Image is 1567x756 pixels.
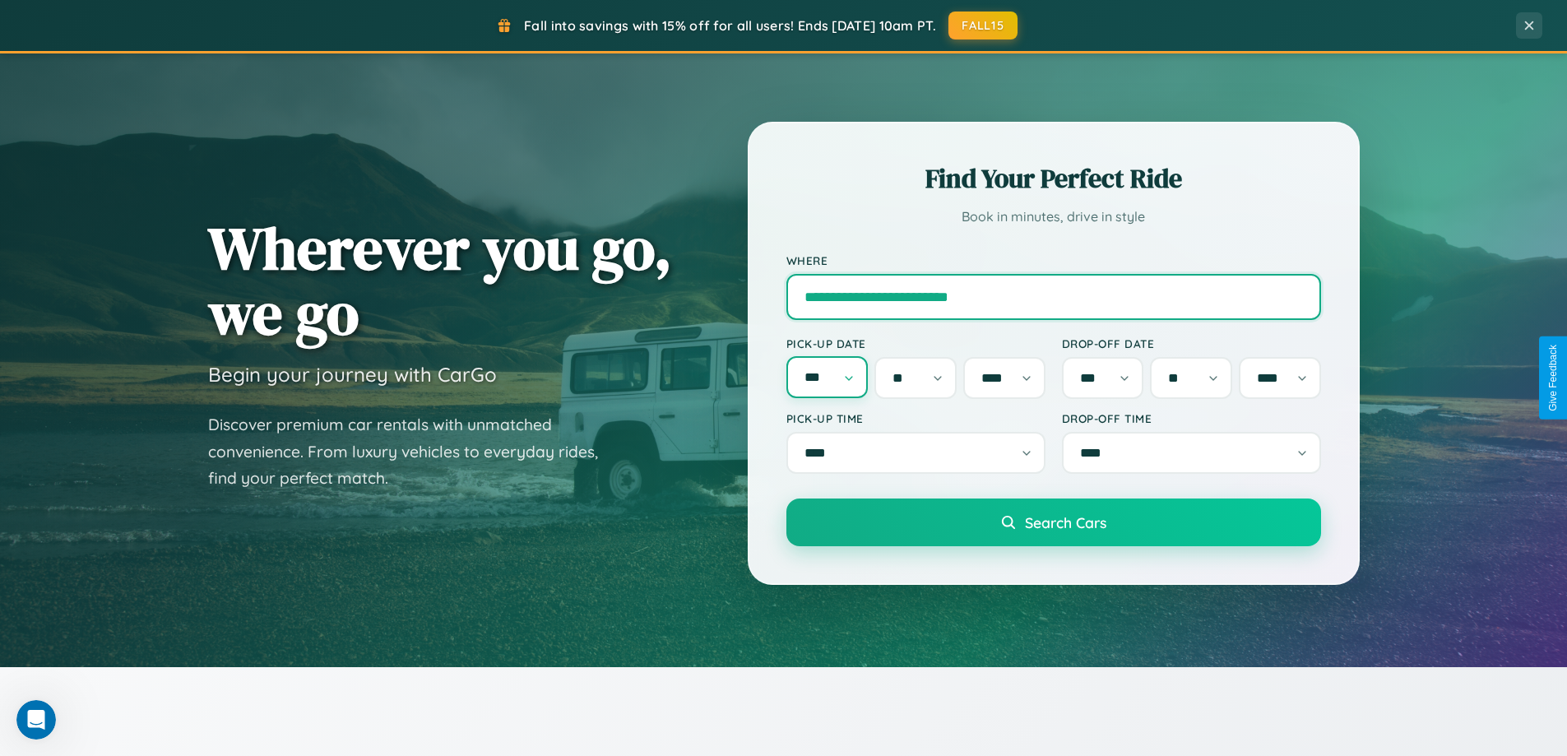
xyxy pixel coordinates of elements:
[786,253,1321,267] label: Where
[208,411,619,492] p: Discover premium car rentals with unmatched convenience. From luxury vehicles to everyday rides, ...
[524,17,936,34] span: Fall into savings with 15% off for all users! Ends [DATE] 10am PT.
[1547,345,1559,411] div: Give Feedback
[786,160,1321,197] h2: Find Your Perfect Ride
[208,216,672,346] h1: Wherever you go, we go
[786,499,1321,546] button: Search Cars
[16,700,56,740] iframe: Intercom live chat
[208,362,497,387] h3: Begin your journey with CarGo
[948,12,1018,39] button: FALL15
[786,411,1045,425] label: Pick-up Time
[1062,411,1321,425] label: Drop-off Time
[1025,513,1106,531] span: Search Cars
[786,336,1045,350] label: Pick-up Date
[1062,336,1321,350] label: Drop-off Date
[786,205,1321,229] p: Book in minutes, drive in style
